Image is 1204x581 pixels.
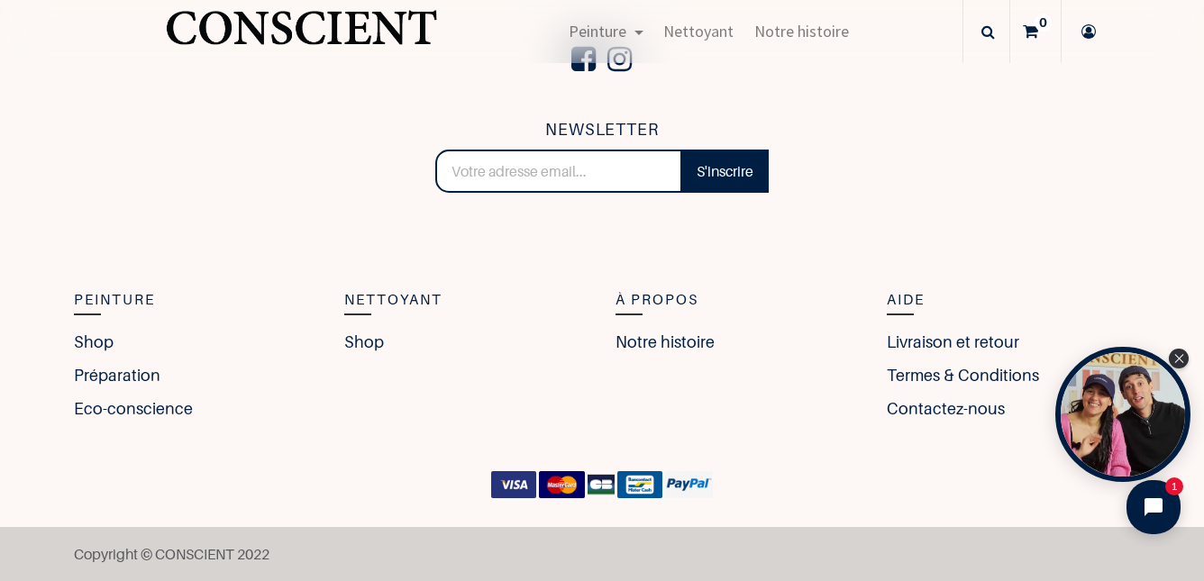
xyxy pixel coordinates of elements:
[1055,347,1190,482] div: Tolstoy bubble widget
[887,330,1019,354] a: Livraison et retour
[569,21,626,41] span: Peinture
[681,150,769,193] a: S'inscrire
[1111,465,1196,549] iframe: Tidio Chat
[754,21,849,41] span: Notre histoire
[74,396,193,421] a: Eco-conscience
[539,471,585,498] img: MasterCard
[1055,347,1190,482] div: Open Tolstoy widget
[887,396,1005,421] a: Contactez-nous
[616,288,860,312] h5: à Propos
[74,330,114,354] a: Shop
[435,117,770,143] h5: NEWSLETTER
[665,471,713,498] img: paypal
[616,330,715,354] a: Notre histoire
[887,288,1131,312] h5: Aide
[1055,347,1190,482] div: Open Tolstoy
[1035,14,1052,32] sup: 0
[887,363,1039,387] a: Termes & Conditions
[435,150,683,193] input: Votre adresse email...
[344,288,588,312] h5: Nettoyant
[588,471,615,498] img: CB
[344,330,384,354] a: Shop
[74,545,269,563] span: Copyright © CONSCIENT 2022
[74,363,160,387] a: Préparation
[663,21,734,41] span: Nettoyant
[1169,349,1189,368] div: Close Tolstoy widget
[491,471,537,498] img: VISA
[74,288,318,312] h5: Peinture
[617,471,663,498] img: Bancontact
